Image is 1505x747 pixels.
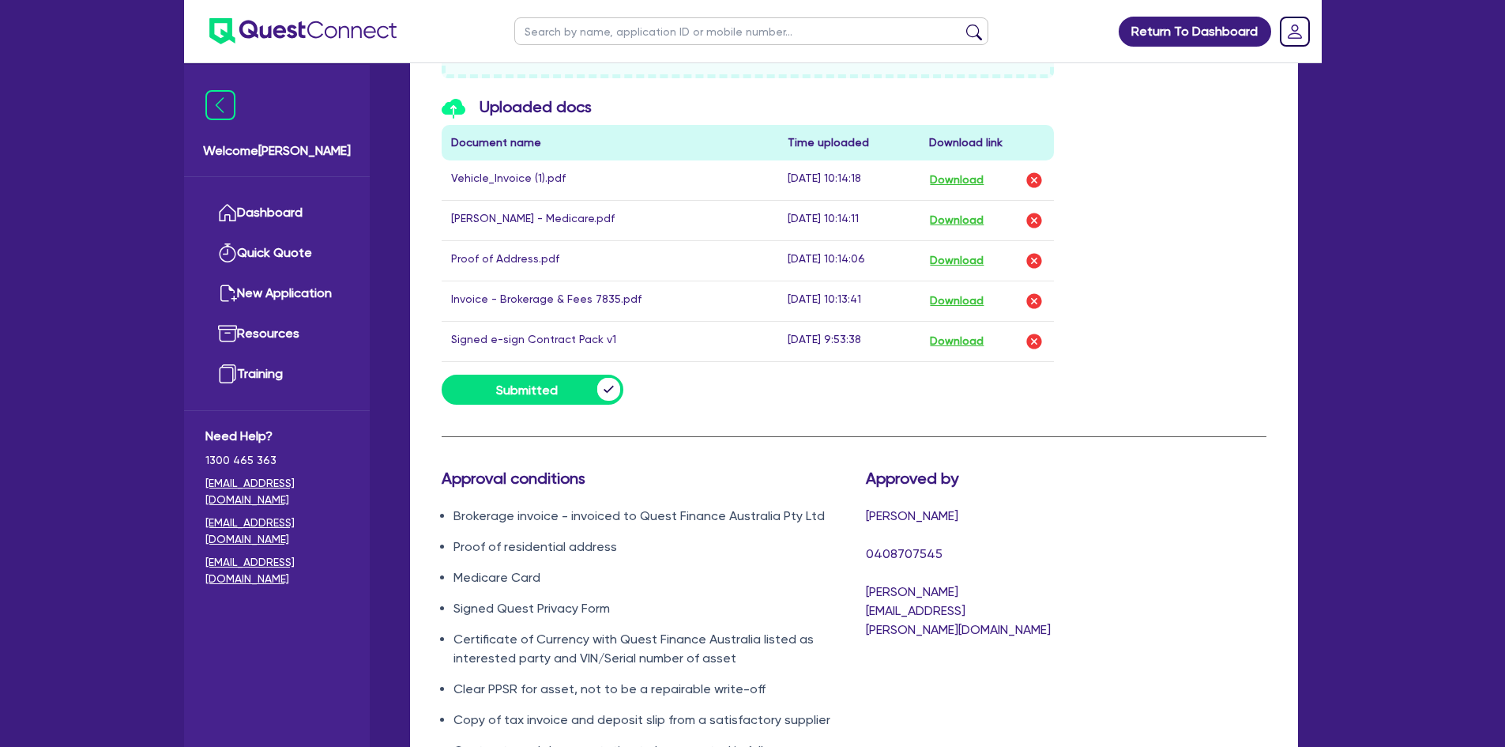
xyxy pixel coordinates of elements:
td: [DATE] 10:13:41 [778,281,920,321]
button: Submitted [442,375,623,405]
span: Need Help? [205,427,348,446]
li: Certificate of Currency with Quest Finance Australia listed as interested party and VIN/Serial nu... [453,630,842,668]
li: Proof of residential address [453,538,842,556]
td: Invoice - Brokerage & Fees 7835.pdf [442,281,779,321]
img: delete-icon [1025,332,1044,351]
button: Download [929,210,984,231]
a: [EMAIL_ADDRESS][DOMAIN_NAME] [205,475,348,508]
td: [DATE] 9:53:38 [778,321,920,361]
li: Copy of tax invoice and deposit slip from a satisfactory supplier [453,711,842,730]
span: 0408707545 [866,546,943,561]
td: Vehicle_Invoice (1).pdf [442,160,779,201]
img: resources [218,324,237,343]
a: Resources [205,314,348,354]
button: Download [929,170,984,191]
td: Proof of Address.pdf [442,240,779,281]
a: Dashboard [205,193,348,233]
h3: Uploaded docs [442,97,1055,119]
img: training [218,364,237,383]
img: delete-icon [1025,211,1044,230]
th: Document name [442,125,779,160]
li: Brokerage invoice - invoiced to Quest Finance Australia Pty Ltd [453,507,842,526]
button: Download [929,251,984,271]
li: Clear PPSR for asset, not to be a repairable write-off [453,680,842,699]
li: Medicare Card [453,568,842,587]
img: delete-icon [1025,171,1044,190]
li: Signed Quest Privacy Form [453,599,842,618]
a: Dropdown toggle [1274,11,1315,52]
td: [DATE] 10:14:11 [778,200,920,240]
img: quest-connect-logo-blue [209,18,397,44]
a: [EMAIL_ADDRESS][DOMAIN_NAME] [205,515,348,548]
td: [DATE] 10:14:18 [778,160,920,201]
a: Training [205,354,348,394]
a: Quick Quote [205,233,348,274]
h3: Approval conditions [442,469,842,488]
a: [EMAIL_ADDRESS][DOMAIN_NAME] [205,554,348,587]
button: Download [929,331,984,352]
td: [DATE] 10:14:06 [778,240,920,281]
img: icon-menu-close [205,90,235,120]
span: [PERSON_NAME] [866,508,958,523]
a: New Application [205,274,348,314]
img: delete-icon [1025,292,1044,311]
span: Welcome [PERSON_NAME] [203,141,351,160]
span: [PERSON_NAME][EMAIL_ADDRESS][PERSON_NAME][DOMAIN_NAME] [866,584,1051,637]
img: delete-icon [1025,251,1044,270]
td: [PERSON_NAME] - Medicare.pdf [442,200,779,240]
img: quick-quote [218,243,237,262]
th: Download link [920,125,1054,160]
img: new-application [218,284,237,303]
img: icon-upload [442,99,465,119]
span: 1300 465 363 [205,452,348,469]
input: Search by name, application ID or mobile number... [514,17,988,45]
h3: Approved by [866,469,1054,488]
td: Signed e-sign Contract Pack v1 [442,321,779,361]
th: Time uploaded [778,125,920,160]
button: Download [929,291,984,311]
a: Return To Dashboard [1119,17,1271,47]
